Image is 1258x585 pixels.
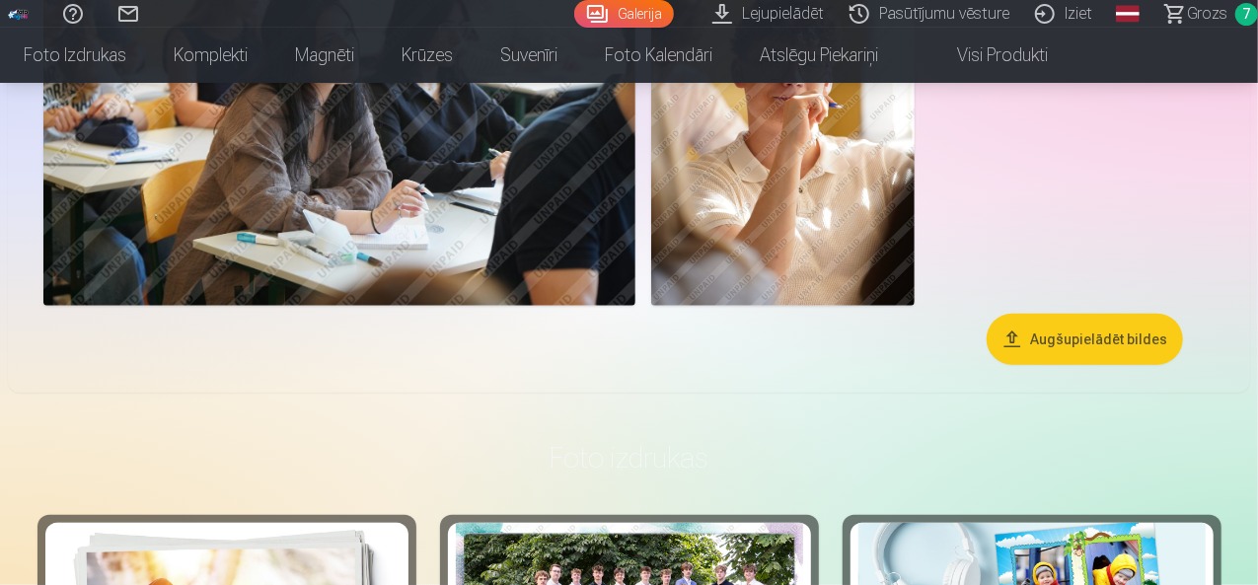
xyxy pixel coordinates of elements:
[1235,3,1258,26] span: 7
[902,28,1072,83] a: Visi produkti
[378,28,477,83] a: Krūzes
[736,28,902,83] a: Atslēgu piekariņi
[271,28,378,83] a: Magnēti
[150,28,271,83] a: Komplekti
[8,8,30,20] img: /fa1
[581,28,736,83] a: Foto kalendāri
[987,314,1183,365] button: Augšupielādēt bildes
[53,440,1206,475] h3: Foto izdrukas
[477,28,581,83] a: Suvenīri
[1187,2,1227,26] span: Grozs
